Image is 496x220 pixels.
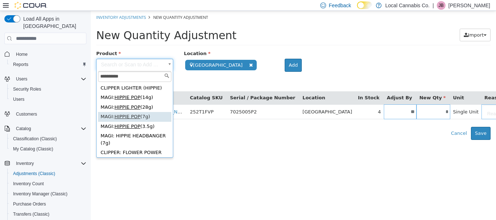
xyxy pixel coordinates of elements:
button: Users [1,74,89,84]
span: Load All Apps in [GEOGRAPHIC_DATA] [20,15,86,30]
span: Classification (Classic) [10,134,86,143]
div: CLIPPER: FLOWER POWER HIPPIE [7,137,81,154]
button: Inventory [13,159,37,168]
button: Classification (Classic) [7,134,89,144]
span: Security Roles [13,86,41,92]
a: Inventory Count [10,179,47,188]
span: HIPPIE POP [24,103,49,108]
p: | [432,1,434,10]
span: Reports [10,60,86,69]
button: Catalog [1,124,89,134]
button: Customers [1,109,89,119]
a: Purchase Orders [10,200,49,208]
span: Customers [16,111,37,117]
span: My Catalog (Classic) [13,146,53,152]
span: Users [16,76,27,82]
span: Adjustments (Classic) [10,169,86,178]
a: Transfers (Classic) [10,210,52,219]
div: MAGI: (7g) [7,101,81,111]
a: Users [10,95,27,104]
button: Inventory Manager (Classic) [7,189,89,199]
span: Transfers (Classic) [10,210,86,219]
span: Purchase Orders [13,201,46,207]
button: My Catalog (Classic) [7,144,89,154]
span: HIPPIE POP [24,84,49,89]
span: Inventory [13,159,86,168]
button: Purchase Orders [7,199,89,209]
button: Reports [7,59,89,70]
div: MAGI: (28g) [7,92,81,101]
span: Classification (Classic) [13,136,57,142]
button: Transfers (Classic) [7,209,89,219]
span: Adjustments (Classic) [13,171,55,177]
button: Catalog [13,124,34,133]
a: Inventory Manager (Classic) [10,190,70,198]
p: Local Cannabis Co. [385,1,430,10]
div: Jennifer Booth [437,1,446,10]
span: Customers [13,109,86,119]
span: Reports [13,62,28,67]
div: MAGI: (3.5g) [7,111,81,121]
a: Customers [13,110,40,119]
span: Inventory Count [13,181,44,187]
a: My Catalog (Classic) [10,145,56,153]
div: MAGI: HIPPIE HEADBANGER (7g) [7,120,81,137]
button: Adjustments (Classic) [7,169,89,179]
a: Adjustments (Classic) [10,169,58,178]
span: Inventory Count [10,179,86,188]
span: JB [439,1,444,10]
button: Users [7,94,89,104]
span: Users [13,75,86,83]
span: HIPPIE POP [24,113,49,118]
button: Users [13,75,30,83]
a: Home [13,50,31,59]
div: CLIPPER LIGHTER (HIPPIE) [7,72,81,82]
button: Inventory Count [7,179,89,189]
a: Security Roles [10,85,44,94]
input: Dark Mode [357,1,372,9]
span: Security Roles [10,85,86,94]
span: Feedback [329,2,351,9]
button: Security Roles [7,84,89,94]
span: Purchase Orders [10,200,86,208]
span: Users [10,95,86,104]
div: MAGI: (14g) [7,82,81,92]
span: My Catalog (Classic) [10,145,86,153]
span: Catalog [16,126,31,132]
span: Home [16,51,28,57]
img: Cova [15,2,47,9]
button: Inventory [1,158,89,169]
span: HIPPIE POP [24,94,49,99]
a: Reports [10,60,31,69]
span: Inventory Manager (Classic) [13,191,68,197]
span: Catalog [13,124,86,133]
a: Classification (Classic) [10,134,60,143]
button: Home [1,49,89,59]
span: Home [13,49,86,58]
p: [PERSON_NAME] [448,1,490,10]
span: Users [13,96,24,102]
span: Inventory [16,161,34,166]
span: Transfers (Classic) [13,211,49,217]
span: Inventory Manager (Classic) [10,190,86,198]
